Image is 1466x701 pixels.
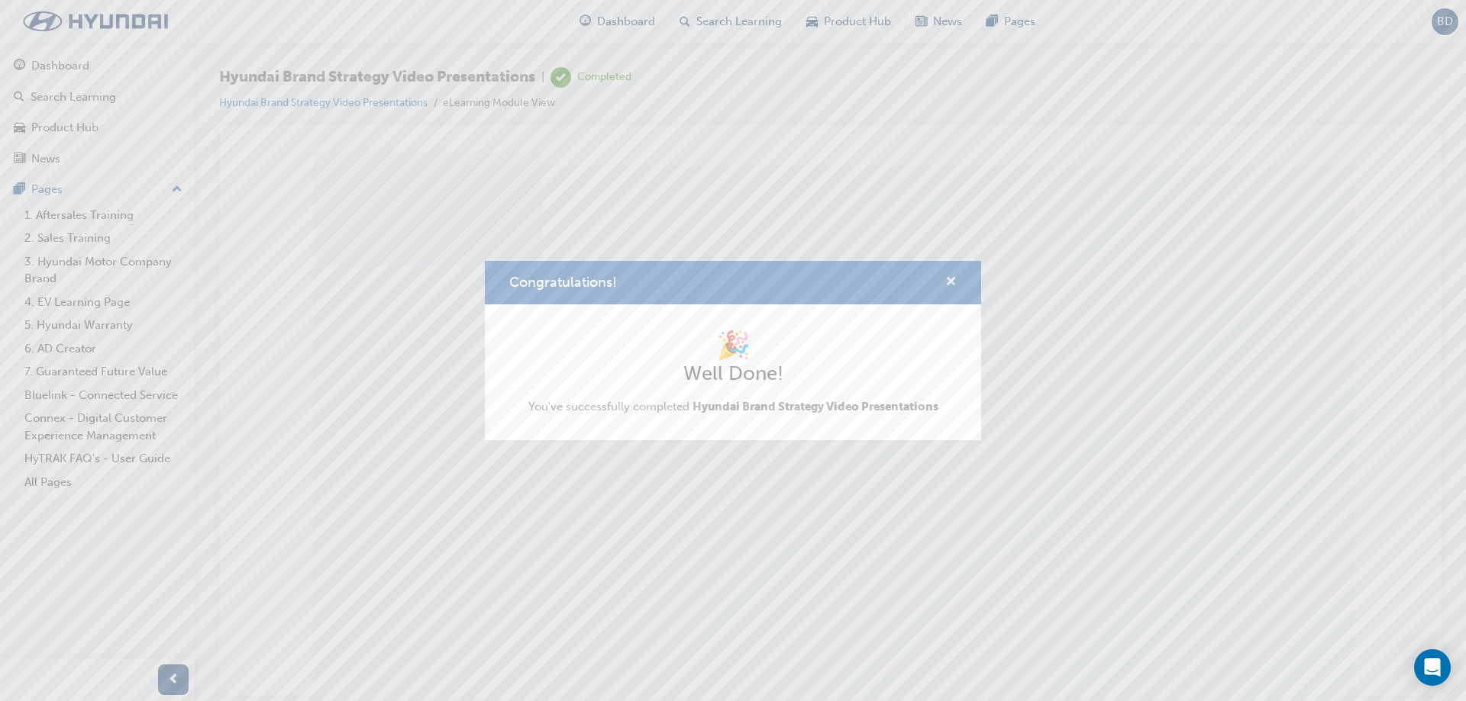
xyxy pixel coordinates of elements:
[485,261,981,439] div: Congratulations!
[1414,649,1451,686] div: Open Intercom Messenger
[528,362,938,386] h2: Well Done!
[528,329,938,362] h1: 🎉
[509,274,617,291] span: Congratulations!
[693,400,938,413] span: Hyundai Brand Strategy Video Presentations
[945,276,957,290] span: cross-icon
[528,400,938,413] span: You've successfully completed
[945,273,957,292] button: cross-icon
